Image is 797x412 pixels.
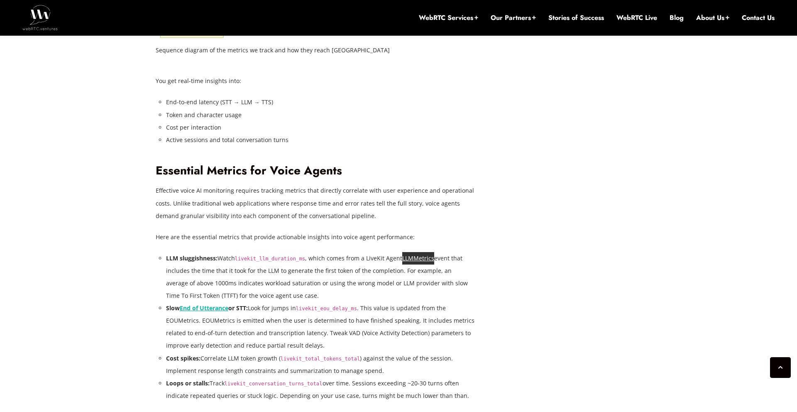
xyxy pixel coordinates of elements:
[166,354,200,362] strong: Cost spikes:
[228,304,248,312] strong: or STT:
[166,252,475,302] li: Watch , which comes from a LiveKit Agent event that includes the time that it took for the LLM to...
[670,13,684,22] a: Blog
[22,5,58,30] img: WebRTC.ventures
[166,302,475,352] li: Look for jumps in . This value is updated from the EOUMetrics. EOUMetrics is emitted when the use...
[616,13,657,22] a: WebRTC Live
[156,44,475,56] figcaption: Sequence diagram of the metrics we track and how they reach [GEOGRAPHIC_DATA]
[281,356,360,362] code: livekit_total_tokens_total
[156,184,475,222] p: Effective voice AI monitoring requires tracking metrics that directly correlate with user experie...
[166,377,475,402] li: Track over time. Sessions exceeding ~20-30 turns often indicate repeated queries or stuck logic. ...
[402,254,434,262] a: LLMMetrics
[180,304,228,312] a: End of Utterance
[419,13,478,22] a: WebRTC Services
[166,134,475,146] li: Active sessions and total conversation turns
[156,75,475,87] p: You get real-time insights into:
[156,231,475,243] p: Here are the essential metrics that provide actionable insights into voice agent performance:
[742,13,775,22] a: Contact Us
[166,121,475,134] li: Cost per interaction
[166,304,180,312] strong: Slow
[491,13,536,22] a: Our Partners
[235,256,306,262] code: livekit_llm_duration_ms
[296,306,357,311] code: livekit_eou_delay_ms
[166,254,218,262] strong: LLM sluggishness:
[166,379,210,387] strong: Loops or stalls:
[166,96,475,108] li: End-to-end latency (STT → LLM → TTS)
[548,13,604,22] a: Stories of Success
[696,13,729,22] a: About Us
[225,381,323,387] code: livekit_conversation_turns_total
[166,352,475,377] li: Correlate LLM token growth ( ) against the value of the session. Implement response length constr...
[156,164,475,178] h2: Essential Metrics for Voice Agents
[166,109,475,121] li: Token and character usage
